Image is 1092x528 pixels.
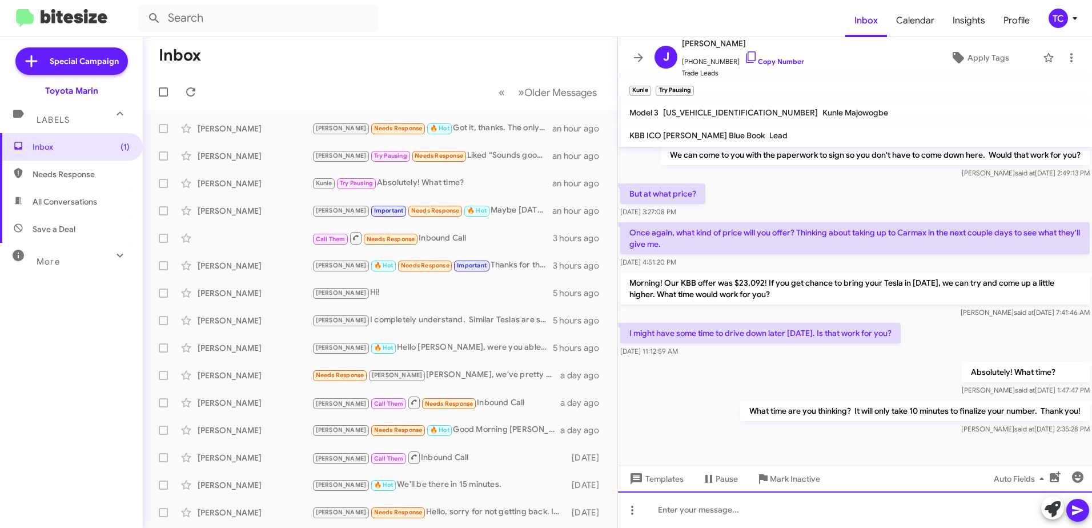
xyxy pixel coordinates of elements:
[499,85,505,99] span: «
[33,223,75,235] span: Save a Deal
[1015,169,1035,177] span: said at
[374,455,404,462] span: Call Them
[663,107,818,118] span: [US_VEHICLE_IDENTIFICATION_NUMBER]
[524,86,597,99] span: Older Messages
[845,4,887,37] a: Inbox
[367,235,415,243] span: Needs Response
[312,286,553,299] div: Hi!
[994,469,1049,489] span: Auto Fields
[159,46,201,65] h1: Inbox
[15,47,128,75] a: Special Campaign
[822,107,888,118] span: Kunle Majowogbe
[552,178,608,189] div: an hour ago
[198,452,312,463] div: [PERSON_NAME]
[316,455,367,462] span: [PERSON_NAME]
[198,425,312,436] div: [PERSON_NAME]
[663,48,669,66] span: J
[618,469,693,489] button: Templates
[553,315,608,326] div: 5 hours ago
[316,426,367,434] span: [PERSON_NAME]
[312,177,552,190] div: Absolutely! What time?
[1049,9,1068,28] div: TC
[629,130,765,141] span: KBB ICO [PERSON_NAME] Blue Book
[511,81,604,104] button: Next
[316,125,367,132] span: [PERSON_NAME]
[374,262,394,269] span: 🔥 Hot
[37,257,60,267] span: More
[430,125,449,132] span: 🔥 Hot
[682,50,804,67] span: [PHONE_NUMBER]
[198,315,312,326] div: [PERSON_NAME]
[312,204,552,217] div: Maybe [DATE], brother
[316,179,332,187] span: Kunle
[316,509,367,516] span: [PERSON_NAME]
[620,323,901,343] p: I might have some time to drive down later [DATE]. Is that work for you?
[457,262,487,269] span: Important
[887,4,944,37] a: Calendar
[620,183,705,204] p: But at what price?
[430,426,449,434] span: 🔥 Hot
[747,469,829,489] button: Mark Inactive
[401,262,449,269] span: Needs Response
[553,342,608,354] div: 5 hours ago
[316,262,367,269] span: [PERSON_NAME]
[770,469,820,489] span: Mark Inactive
[567,452,608,463] div: [DATE]
[138,5,378,32] input: Search
[312,478,567,491] div: We'll be there in 15 minutes.
[121,141,130,153] span: (1)
[553,260,608,271] div: 3 hours ago
[944,4,994,37] a: Insights
[567,479,608,491] div: [DATE]
[316,481,367,489] span: [PERSON_NAME]
[198,507,312,518] div: [PERSON_NAME]
[560,397,608,409] div: a day ago
[374,152,407,159] span: Try Pausing
[961,425,1090,433] span: [PERSON_NAME] [DATE] 2:35:28 PM
[198,287,312,299] div: [PERSON_NAME]
[627,469,684,489] span: Templates
[629,107,659,118] span: Model 3
[769,130,788,141] span: Lead
[312,506,567,519] div: Hello, sorry for not getting back. I still need better pricing on the grand Highlander. Can you p...
[198,370,312,381] div: [PERSON_NAME]
[374,509,423,516] span: Needs Response
[198,260,312,271] div: [PERSON_NAME]
[374,344,394,351] span: 🔥 Hot
[740,401,1090,421] p: What time are you thinking? It will only take 10 minutes to finalize your number. Thank you!
[33,169,130,180] span: Needs Response
[656,86,693,96] small: Try Pausing
[425,400,473,407] span: Needs Response
[340,179,373,187] span: Try Pausing
[312,450,567,465] div: Inbound Call
[372,371,423,379] span: [PERSON_NAME]
[316,371,364,379] span: Needs Response
[962,169,1090,177] span: [PERSON_NAME] [DATE] 2:49:13 PM
[198,342,312,354] div: [PERSON_NAME]
[312,314,553,327] div: I completely understand. Similar Teslas are selling for less than $21k with similar miles so we w...
[518,85,524,99] span: »
[467,207,487,214] span: 🔥 Hot
[198,397,312,409] div: [PERSON_NAME]
[198,150,312,162] div: [PERSON_NAME]
[312,149,552,162] div: Liked “Sounds good we will reach out then!”
[33,141,130,153] span: Inbox
[374,400,404,407] span: Call Them
[492,81,604,104] nav: Page navigation example
[967,47,1009,68] span: Apply Tags
[620,347,678,355] span: [DATE] 11:12:59 AM
[316,207,367,214] span: [PERSON_NAME]
[312,395,560,410] div: Inbound Call
[962,386,1090,394] span: [PERSON_NAME] [DATE] 1:47:47 PM
[560,370,608,381] div: a day ago
[312,369,560,382] div: [PERSON_NAME], we've pretty much ruled out 2025s in favor of 2026. Please tell me when you expect...
[1039,9,1079,28] button: TC
[985,469,1058,489] button: Auto Fields
[620,222,1090,254] p: Once again, what kind of price will you offer? Thinking about taking up to Carmax in the next cou...
[1014,308,1034,317] span: said at
[198,178,312,189] div: [PERSON_NAME]
[552,123,608,134] div: an hour ago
